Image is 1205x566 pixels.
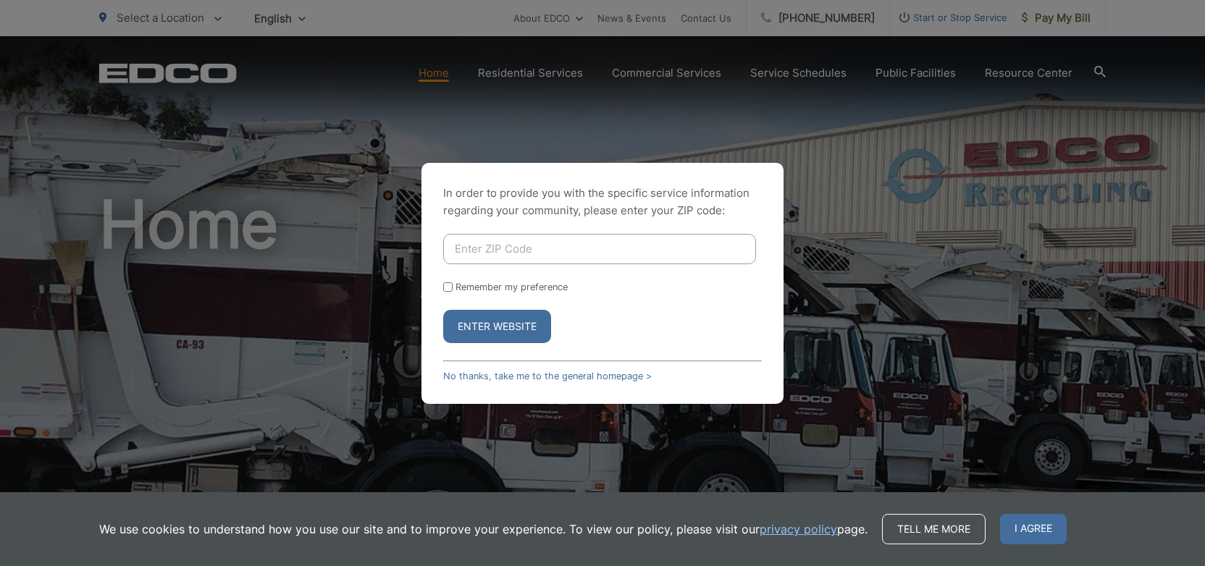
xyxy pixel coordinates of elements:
a: privacy policy [760,520,837,538]
p: In order to provide you with the specific service information regarding your community, please en... [443,185,762,219]
a: No thanks, take me to the general homepage > [443,371,652,381]
span: I agree [1000,514,1067,544]
button: Enter Website [443,310,551,343]
input: Enter ZIP Code [443,234,756,264]
p: We use cookies to understand how you use our site and to improve your experience. To view our pol... [99,520,868,538]
label: Remember my preference [455,282,568,292]
a: Tell me more [882,514,986,544]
